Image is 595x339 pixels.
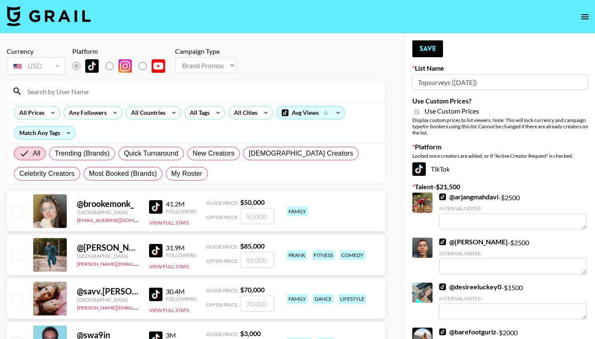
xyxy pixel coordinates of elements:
[241,252,274,268] input: 85,000
[8,59,64,74] div: USD
[126,106,167,119] div: All Countries
[85,59,99,73] img: TikTok
[439,295,587,302] div: Internal Notes:
[77,199,139,209] div: @ brookemonk_
[287,250,307,260] div: prank
[287,294,308,304] div: family
[240,286,265,294] strong: $ 70,000
[206,287,239,294] span: Guide Price:
[206,302,239,308] span: Offer Price:
[166,200,196,208] div: 41.2M
[166,287,196,296] div: 30.4M
[412,143,588,151] label: Platform
[149,244,163,257] img: TikTok
[14,127,75,139] div: Match Any Tags
[118,59,132,73] img: Instagram
[277,106,345,119] div: Avg Views
[149,220,189,226] button: View Full Stats
[206,331,239,337] span: Guide Price:
[166,252,196,258] div: Followers
[412,97,588,105] label: Use Custom Prices?
[7,47,66,56] div: Currency
[77,297,139,303] div: [GEOGRAPHIC_DATA]
[412,40,443,57] button: Save
[240,242,265,250] strong: $ 85,000
[77,209,139,215] div: [GEOGRAPHIC_DATA]
[171,169,202,179] span: My Roster
[149,307,189,313] button: View Full Stats
[206,214,239,220] span: Offer Price:
[175,47,236,56] div: Campaign Type
[77,259,201,267] a: [PERSON_NAME][EMAIL_ADDRESS][DOMAIN_NAME]
[7,56,66,77] div: Currency is locked to USD
[149,288,163,301] img: TikTok
[22,85,380,98] input: Search by User Name
[249,148,353,159] span: [DEMOGRAPHIC_DATA] Creators
[439,205,587,212] div: Internal Notes:
[77,303,201,311] a: [PERSON_NAME][EMAIL_ADDRESS][DOMAIN_NAME]
[439,250,587,257] div: Internal Notes:
[77,286,139,297] div: @ savv.[PERSON_NAME]
[439,238,587,274] div: - $ 2500
[124,148,178,159] span: Quick Turnaround
[206,244,239,250] span: Guide Price:
[412,162,426,176] img: TikTok
[312,250,335,260] div: fitness
[72,57,172,75] div: List locked to TikTok.
[241,208,274,224] input: 50,000
[439,328,496,336] a: @barefootgurlz
[166,208,196,215] div: Followers
[439,283,501,291] a: @desireeluckey0
[206,200,239,206] span: Guide Price:
[412,117,588,136] div: Display custom prices to list viewers. Note: This will lock currency and campaign type . Cannot b...
[64,106,108,119] div: Any Followers
[412,183,588,191] label: Talent - $ 21,500
[412,153,588,159] div: Locked once creators are added, or if "Active Creator Request" is checked.
[77,215,161,223] a: [EMAIL_ADDRESS][DOMAIN_NAME]
[338,294,366,304] div: lifestyle
[425,107,479,115] span: Use Custom Prices
[439,283,446,290] img: TikTok
[287,207,308,216] div: family
[206,258,239,264] span: Offer Price:
[412,162,588,176] div: TikTok
[412,64,588,72] label: List Name
[152,59,165,73] img: YouTube
[77,242,139,253] div: @ [PERSON_NAME].[PERSON_NAME]
[149,200,163,214] img: TikTok
[577,8,593,25] button: open drawer
[77,253,139,259] div: [GEOGRAPHIC_DATA]
[422,123,476,130] em: for bookers using this list
[7,6,91,26] img: Grail Talent
[19,169,75,179] span: Celebrity Creators
[89,169,157,179] span: Most Booked (Brands)
[72,47,172,56] div: Platform
[439,328,446,335] img: TikTok
[313,294,333,304] div: dance
[185,106,211,119] div: All Tags
[14,106,46,119] div: All Prices
[229,106,259,119] div: All Cities
[439,193,498,201] a: @arjangmahdavi
[55,148,110,159] span: Trending (Brands)
[240,329,261,337] strong: $ 3,000
[33,148,40,159] span: All
[439,193,446,200] img: TikTok
[241,296,274,312] input: 70,000
[439,283,587,319] div: - $ 1500
[439,238,508,246] a: @[PERSON_NAME]
[439,238,446,245] img: TikTok
[149,263,189,270] button: View Full Stats
[439,193,587,229] div: - $ 2500
[340,250,365,260] div: comedy
[240,198,265,206] strong: $ 50,000
[166,244,196,252] div: 31.9M
[193,148,235,159] span: New Creators
[166,296,196,302] div: Followers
